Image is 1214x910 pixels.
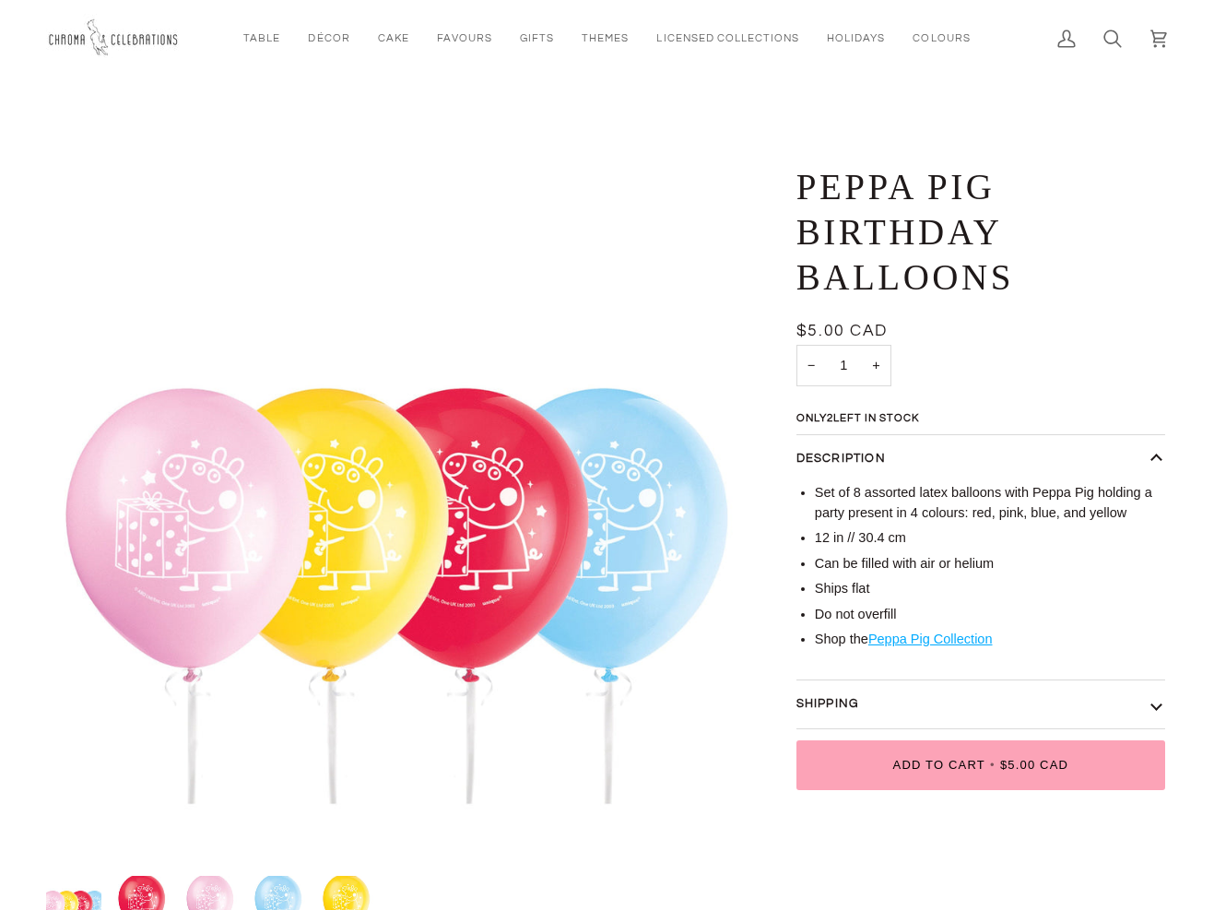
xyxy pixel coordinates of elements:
[46,165,748,867] img: Peppa Pig Birthday Balloons
[1000,758,1068,772] span: $5.00 CAD
[827,30,885,46] span: Holidays
[243,30,280,46] span: Table
[868,632,993,646] a: Peppa Pig Collection
[815,605,1165,625] div: Do not overfill
[815,630,1165,650] li: Shop the
[796,323,888,339] span: $5.00 CAD
[46,14,184,63] img: Chroma Celebrations
[815,554,1165,574] div: Can be filled with air or helium
[656,30,799,46] span: Licensed Collections
[796,740,1165,790] button: Add to Cart
[582,30,629,46] span: Themes
[378,30,409,46] span: Cake
[796,345,826,386] button: Decrease quantity
[796,413,928,424] span: Only left in stock
[796,435,1165,483] button: Description
[796,345,891,386] input: Quantity
[893,758,985,772] span: Add to Cart
[985,758,1000,772] span: •
[827,413,833,423] span: 2
[796,165,1151,300] h1: Peppa Pig Birthday Balloons
[913,30,970,46] span: Colours
[815,483,1165,524] div: Set of 8 assorted latex balloons with Peppa Pig holding a party present in 4 colours: red, pink, ...
[815,528,1165,549] div: 12 in // 30.4 cm
[861,345,890,386] button: Increase quantity
[815,579,1165,599] div: Ships flat
[796,680,1165,728] button: Shipping
[437,30,492,46] span: Favours
[520,30,554,46] span: Gifts
[308,30,349,46] span: Décor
